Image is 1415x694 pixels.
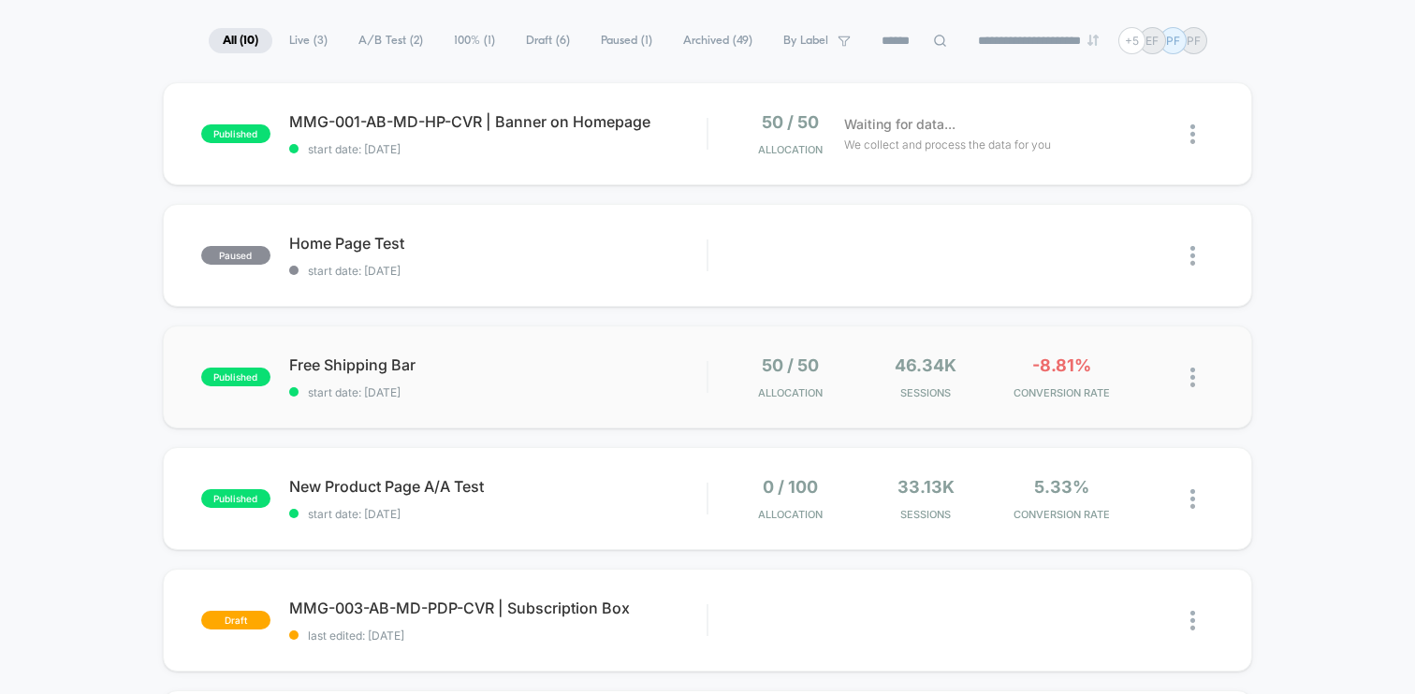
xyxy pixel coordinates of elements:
[289,599,707,617] span: MMG-003-AB-MD-PDP-CVR | Subscription Box
[587,28,666,53] span: Paused ( 1 )
[201,124,270,143] span: published
[1190,246,1195,266] img: close
[1118,27,1145,54] div: + 5
[762,355,819,375] span: 50 / 50
[289,385,707,399] span: start date: [DATE]
[201,368,270,386] span: published
[999,508,1125,521] span: CONVERSION RATE
[289,507,707,521] span: start date: [DATE]
[1190,124,1195,144] img: close
[844,114,955,135] span: Waiting for data...
[289,477,707,496] span: New Product Page A/A Test
[783,34,828,48] span: By Label
[344,28,437,53] span: A/B Test ( 2 )
[1190,368,1195,387] img: close
[289,234,707,253] span: Home Page Test
[1190,611,1195,630] img: close
[758,386,823,399] span: Allocation
[209,28,272,53] span: All ( 10 )
[844,136,1051,153] span: We collect and process the data for you
[1034,477,1089,497] span: 5.33%
[201,246,270,265] span: paused
[863,508,989,521] span: Sessions
[440,28,509,53] span: 100% ( 1 )
[763,477,818,497] span: 0 / 100
[758,508,823,521] span: Allocation
[289,112,707,131] span: MMG-001-AB-MD-HP-CVR | Banner on Homepage
[275,28,342,53] span: Live ( 3 )
[669,28,766,53] span: Archived ( 49 )
[762,112,819,132] span: 50 / 50
[1087,35,1099,46] img: end
[289,355,707,374] span: Free Shipping Bar
[999,386,1125,399] span: CONVERSION RATE
[1190,489,1195,509] img: close
[1145,34,1159,48] p: EF
[895,355,956,375] span: 46.34k
[289,142,707,156] span: start date: [DATE]
[201,489,270,508] span: published
[1166,34,1180,48] p: PF
[863,386,989,399] span: Sessions
[897,477,955,497] span: 33.13k
[289,629,707,643] span: last edited: [DATE]
[1032,355,1091,375] span: -8.81%
[1187,34,1201,48] p: PF
[758,143,823,156] span: Allocation
[289,264,707,278] span: start date: [DATE]
[201,611,270,629] span: draft
[512,28,584,53] span: Draft ( 6 )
